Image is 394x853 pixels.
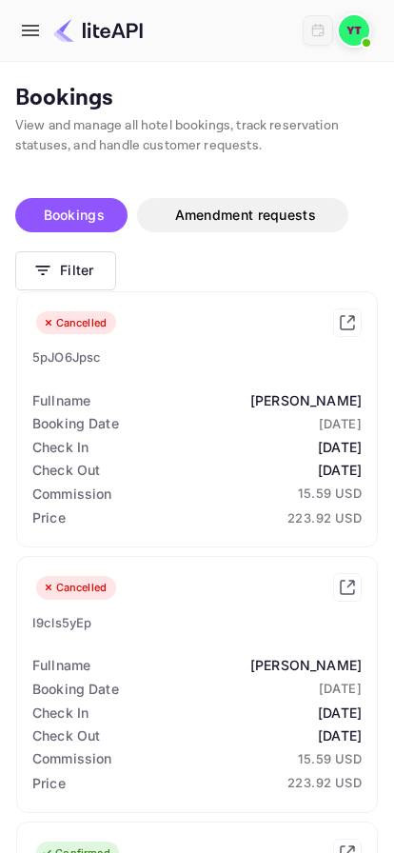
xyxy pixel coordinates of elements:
span: [DATE] [318,460,362,480]
span: [DATE] [319,681,362,696]
span: Check Out [32,725,100,745]
span: 223.92 USD [287,775,362,790]
span: 15.59 USD [298,486,362,501]
div: Cancelled [30,311,119,335]
span: Fullname [32,390,90,410]
div: 5pJO6Jpsc [32,348,362,367]
span: Check In [32,703,89,723]
span: Commission [32,748,112,768]
span: [DATE] [318,703,362,723]
img: Yassir ET TABTI [339,15,369,46]
div: Cancelled [30,576,119,600]
span: Price [32,773,66,793]
span: Amendment requests [175,207,316,223]
img: LiteAPI Logo [53,19,143,42]
span: Booking Date [32,413,119,433]
span: Price [32,507,66,527]
div: account-settings tabs [15,198,379,232]
button: Filter [15,251,116,290]
span: Fullname [32,655,90,675]
span: [DATE] [318,437,362,457]
span: Booking Date [32,679,119,699]
span: Check Out [32,460,100,480]
span: [PERSON_NAME] [250,390,362,410]
div: i9cls5yEp [32,614,362,633]
span: [PERSON_NAME] [250,655,362,675]
span: 15.59 USD [298,751,362,766]
span: Check In [32,437,89,457]
span: [DATE] [318,725,362,745]
span: [DATE] [319,416,362,431]
span: Bookings [44,207,105,223]
p: Bookings [15,85,379,112]
p: View and manage all hotel bookings, track reservation statuses, and handle customer requests. [15,116,379,156]
span: 223.92 USD [287,510,362,526]
span: Commission [32,484,112,504]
